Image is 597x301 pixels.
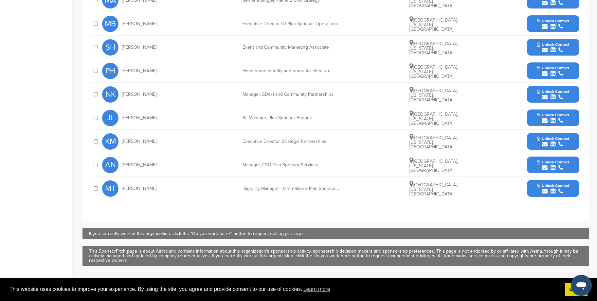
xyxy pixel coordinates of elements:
button: Unlock Contact [529,61,577,81]
a: dismiss cookie message [565,283,588,296]
span: KM [102,133,118,150]
span: Unlock Contact [537,42,569,47]
span: [PERSON_NAME] [122,186,156,191]
span: [GEOGRAPHIC_DATA], [US_STATE], [GEOGRAPHIC_DATA] [409,135,458,150]
button: Unlock Contact [529,85,577,104]
div: Head brand identity and brand Architecture [243,69,341,73]
span: [PERSON_NAME] [122,139,156,144]
div: Executive Director Of Plan Sponsor Operations [243,22,341,26]
div: Executive Director, Strategic Partnerships [243,139,341,144]
span: Unlock Contact [537,136,569,141]
span: [PERSON_NAME] [122,92,156,97]
span: PH [102,63,118,79]
button: Unlock Contact [529,179,577,198]
div: If you currently work at this organization, click the “Do you work here?” button to request editi... [89,231,583,236]
span: Unlock Contact [537,183,569,188]
iframe: Button to launch messaging window [571,275,592,296]
span: [GEOGRAPHIC_DATA], [US_STATE], [GEOGRAPHIC_DATA] [409,159,458,173]
div: This SponsorPitch page is about Aetna and contains information about this organization's sponsors... [89,249,583,263]
span: This website uses cookies to improve your experience. By using the site, you agree and provide co... [9,284,560,294]
div: Eligibility Manager - International Plan Sponsor Support & Administration [243,186,341,191]
span: Unlock Contact [537,89,569,94]
a: learn more about cookies [302,284,331,294]
div: Manager, SDoH and Community Partnerships [243,92,341,97]
span: MB [102,16,118,32]
span: [GEOGRAPHIC_DATA], [US_STATE], [GEOGRAPHIC_DATA] [409,41,458,56]
span: SH [102,39,118,56]
span: Unlock Contact [537,66,569,70]
span: [GEOGRAPHIC_DATA], [US_STATE], [GEOGRAPHIC_DATA] [409,64,458,79]
span: [GEOGRAPHIC_DATA], [US_STATE], [GEOGRAPHIC_DATA] [409,182,458,197]
span: JL [102,110,118,126]
div: Event and Community Marketing Associate [243,45,341,50]
div: Manager, CSO Plan Sponsor Services [243,163,341,167]
span: [PERSON_NAME] [122,69,156,73]
button: Unlock Contact [529,108,577,128]
span: [GEOGRAPHIC_DATA], [US_STATE], [GEOGRAPHIC_DATA] [409,88,458,103]
span: [PERSON_NAME] [122,163,156,167]
div: Sr. Manager, Plan Sponsor Support [243,116,341,120]
span: NK [102,86,118,103]
span: [GEOGRAPHIC_DATA], [US_STATE], [GEOGRAPHIC_DATA] [409,17,458,32]
span: [GEOGRAPHIC_DATA], [US_STATE], [GEOGRAPHIC_DATA] [409,111,458,126]
span: AN [102,157,118,173]
button: Unlock Contact [529,38,577,57]
span: [PERSON_NAME] [122,22,156,26]
button: Unlock Contact [529,14,577,34]
span: Unlock Contact [537,160,569,164]
button: Unlock Contact [529,132,577,151]
span: Unlock Contact [537,19,569,23]
span: [PERSON_NAME] [122,45,156,50]
span: MT [102,180,118,197]
span: Unlock Contact [537,113,569,117]
span: [PERSON_NAME] [122,116,156,120]
button: Unlock Contact [529,155,577,175]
